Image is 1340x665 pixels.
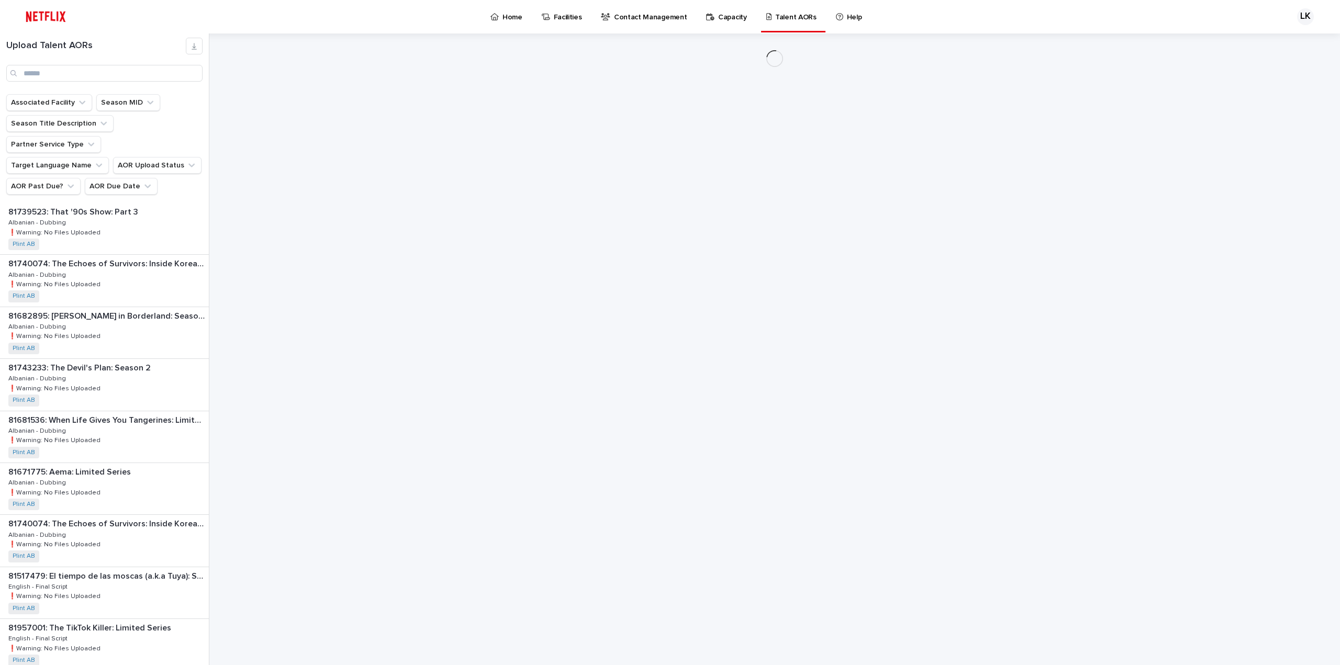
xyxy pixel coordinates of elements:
[8,205,140,217] p: 81739523: That '90s Show: Part 3
[8,309,207,321] p: 81682895: [PERSON_NAME] in Borderland: Season 3
[13,345,35,352] a: Plint AB
[8,373,68,382] p: Albanian - Dubbing
[8,643,103,652] p: ❗️Warning: No Files Uploaded
[8,331,103,340] p: ❗️Warning: No Files Uploaded
[6,40,186,52] h1: Upload Talent AORs
[13,501,35,508] a: Plint AB
[8,569,207,581] p: 81517479: El tiempo de las moscas (a.k.a Tuya): Season 1
[6,115,114,132] button: Season Title Description
[96,94,160,111] button: Season MID
[8,269,68,279] p: Albanian - Dubbing
[113,157,202,174] button: AOR Upload Status
[8,581,70,591] p: English - Final Script
[8,425,68,435] p: Albanian - Dubbing
[85,178,158,195] button: AOR Due Date
[8,413,207,425] p: 81681536: When Life Gives You Tangerines: Limited Series
[8,517,207,529] p: 81740074: The Echoes of Survivors: Inside Korea’s Tragedies: Season 1
[8,539,103,548] p: ❗️Warning: No Files Uploaded
[13,605,35,612] a: Plint AB
[8,279,103,288] p: ❗️Warning: No Files Uploaded
[13,553,35,560] a: Plint AB
[13,241,35,248] a: Plint AB
[6,65,203,82] input: Search
[8,435,103,444] p: ❗️Warning: No Files Uploaded
[6,178,81,195] button: AOR Past Due?
[1297,8,1314,25] div: LK
[8,487,103,497] p: ❗️Warning: No Files Uploaded
[8,621,173,633] p: 81957001: The TikTok Killer: Limited Series
[8,633,70,643] p: English - Final Script
[8,383,103,392] p: ❗️Warning: No Files Uploaded
[21,6,71,27] img: ifQbXi3ZQGMSEF7WDB7W
[8,321,68,331] p: Albanian - Dubbing
[6,94,92,111] button: Associated Facility
[8,465,133,477] p: 81671775: Aema: Limited Series
[8,257,207,269] p: 81740074: The Echoes of Survivors: Inside Korea’s Tragedies: Season 1
[8,591,103,600] p: ❗️Warning: No Files Uploaded
[13,449,35,456] a: Plint AB
[8,529,68,539] p: Albanian - Dubbing
[8,361,153,373] p: 81743233: The Devil's Plan: Season 2
[8,217,68,227] p: Albanian - Dubbing
[8,227,103,236] p: ❗️Warning: No Files Uploaded
[13,657,35,664] a: Plint AB
[8,477,68,487] p: Albanian - Dubbing
[13,292,35,300] a: Plint AB
[13,397,35,404] a: Plint AB
[6,136,101,153] button: Partner Service Type
[6,157,109,174] button: Target Language Name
